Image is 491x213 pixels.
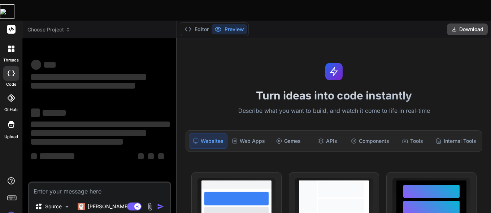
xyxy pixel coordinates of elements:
[3,57,19,63] label: threads
[4,134,18,140] label: Upload
[138,153,144,159] span: ‌
[182,24,212,34] button: Editor
[31,108,40,117] span: ‌
[40,153,74,159] span: ‌
[31,130,146,136] span: ‌
[44,62,56,68] span: ‌
[148,153,154,159] span: ‌
[27,26,70,33] span: Choose Project
[31,122,170,127] span: ‌
[31,139,123,145] span: ‌
[146,203,154,211] img: attachment
[269,133,307,149] div: Games
[348,133,392,149] div: Components
[88,203,142,210] p: [PERSON_NAME] 4 S..
[189,133,227,149] div: Websites
[31,153,37,159] span: ‌
[158,153,164,159] span: ‌
[45,203,62,210] p: Source
[212,24,247,34] button: Preview
[78,203,85,210] img: Claude 4 Sonnet
[433,133,479,149] div: Internal Tools
[157,203,164,210] img: icon
[229,133,268,149] div: Web Apps
[64,204,70,210] img: Pick Models
[31,74,146,80] span: ‌
[181,106,487,116] p: Describe what you want to build, and watch it come to life in real-time
[447,24,488,35] button: Download
[43,110,66,116] span: ‌
[31,60,41,70] span: ‌
[6,81,16,88] label: code
[309,133,347,149] div: APIs
[394,133,431,149] div: Tools
[31,83,135,89] span: ‌
[181,89,487,102] h1: Turn ideas into code instantly
[4,107,18,113] label: GitHub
